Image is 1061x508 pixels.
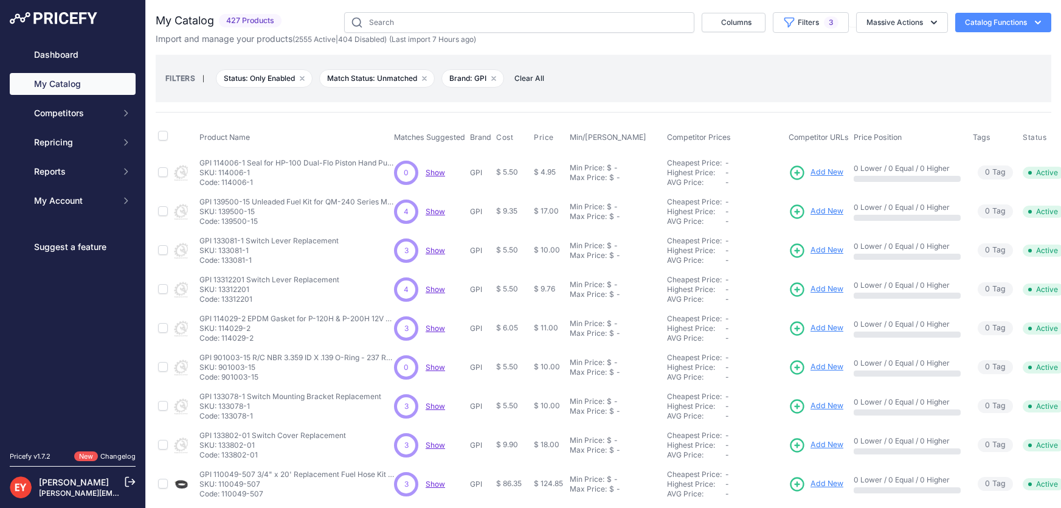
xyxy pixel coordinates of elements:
[10,190,136,212] button: My Account
[219,14,282,28] span: 427 Products
[570,484,607,494] div: Max Price:
[725,324,729,333] span: -
[854,319,961,329] p: 0 Lower / 0 Equal / 0 Higher
[534,133,554,142] span: Price
[614,406,620,416] div: -
[973,133,990,142] span: Tags
[534,362,560,371] span: $ 10.00
[39,477,109,487] a: [PERSON_NAME]
[978,438,1013,452] span: Tag
[496,479,522,488] span: $ 86.35
[199,324,394,333] p: SKU: 114029-2
[955,13,1051,32] button: Catalog Functions
[570,173,607,183] div: Max Price:
[607,358,612,367] div: $
[854,475,961,485] p: 0 Lower / 0 Equal / 0 Higher
[426,324,445,333] a: Show
[667,392,722,401] a: Cheapest Price:
[570,329,607,338] div: Max Price:
[725,168,729,177] span: -
[609,251,614,260] div: $
[854,164,961,173] p: 0 Lower / 0 Equal / 0 Higher
[789,133,849,142] span: Competitor URLs
[612,163,618,173] div: -
[426,207,445,216] span: Show
[199,353,394,363] p: GPI 901003-15 R/C NBR 3.359 ID X .139 O-Ring - 237 Replacement
[614,445,620,455] div: -
[199,402,381,411] p: SKU: 133078-1
[426,168,445,177] a: Show
[725,450,729,459] span: -
[199,392,381,402] p: GPI 133078-1 Switch Mounting Bracket Replacement
[426,402,445,411] a: Show
[725,246,729,255] span: -
[344,12,694,33] input: Search
[426,285,445,294] a: Show
[10,451,50,462] div: Pricefy v1.7.2
[667,178,725,187] div: AVG Price:
[667,158,722,167] a: Cheapest Price:
[725,236,729,245] span: -
[534,284,555,293] span: $ 9.76
[570,475,604,484] div: Min Price:
[612,436,618,445] div: -
[789,242,843,259] a: Add New
[854,436,961,446] p: 0 Lower / 0 Equal / 0 Higher
[199,197,394,207] p: GPI 139500-15 Unleaded Fuel Kit for QM-240 Series Meters
[725,158,729,167] span: -
[338,35,384,44] a: 404 Disabled
[570,212,607,221] div: Max Price:
[614,173,620,183] div: -
[607,436,612,445] div: $
[496,133,513,142] span: Cost
[496,323,518,332] span: $ 6.05
[824,16,838,29] span: 3
[789,320,843,337] a: Add New
[725,470,729,479] span: -
[810,478,843,490] span: Add New
[667,207,725,217] div: Highest Price:
[667,363,725,372] div: Highest Price:
[426,440,445,450] a: Show
[978,360,1013,374] span: Tag
[978,477,1013,491] span: Tag
[667,479,725,489] div: Highest Price:
[612,319,618,329] div: -
[1023,133,1047,142] span: Status
[985,400,990,412] span: 0
[534,323,558,332] span: $ 11.00
[607,280,612,290] div: $
[404,323,409,334] span: 3
[667,236,722,245] a: Cheapest Price:
[810,439,843,451] span: Add New
[978,282,1013,296] span: Tag
[725,333,729,343] span: -
[199,450,346,460] p: Code: 133802-01
[725,372,729,381] span: -
[496,401,518,410] span: $ 5.50
[570,290,607,299] div: Max Price:
[508,72,550,85] button: Clear All
[165,74,195,83] small: FILTERS
[789,476,843,493] a: Add New
[725,256,729,265] span: -
[534,401,560,410] span: $ 10.00
[612,202,618,212] div: -
[612,241,618,251] div: -
[667,168,725,178] div: Highest Price:
[199,207,394,217] p: SKU: 139500-15
[470,402,491,411] p: GPI
[534,479,563,488] span: $ 124.85
[199,256,339,265] p: Code: 133081-1
[570,406,607,416] div: Max Price:
[199,440,346,450] p: SKU: 133802-01
[10,12,97,24] img: Pricefy Logo
[725,489,729,498] span: -
[607,397,612,406] div: $
[534,206,559,215] span: $ 17.00
[10,44,136,437] nav: Sidebar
